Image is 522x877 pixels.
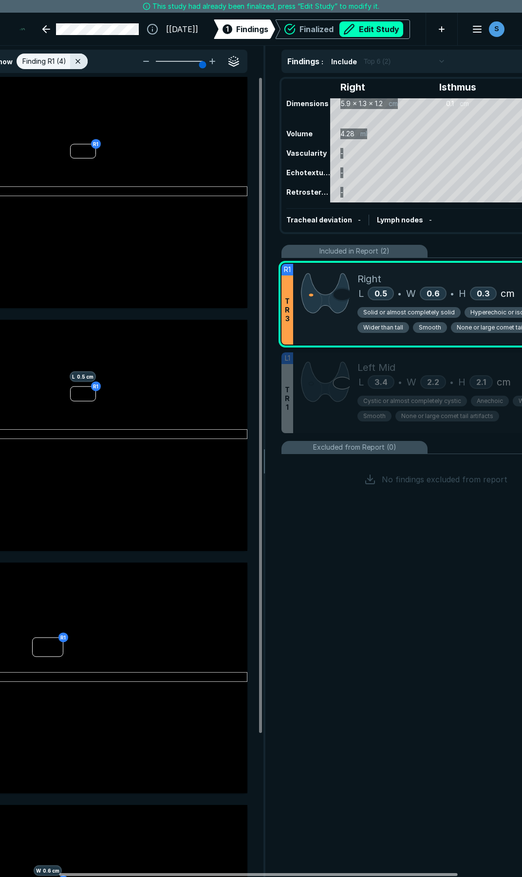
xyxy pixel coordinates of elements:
[236,23,268,35] span: Findings
[214,19,275,39] div: 1Findings
[398,376,402,388] span: •
[339,21,403,37] button: Edit Study
[401,412,493,420] span: None or large comet tail artifacts
[299,21,403,37] div: Finalized
[382,474,507,485] span: No findings excluded from report
[429,216,432,224] span: -
[458,375,466,389] span: H
[358,216,361,224] span: -
[406,286,416,301] span: W
[450,288,454,299] span: •
[427,289,440,298] span: 0.6
[363,323,403,332] span: Wider than tall
[374,289,387,298] span: 0.5
[152,1,379,12] span: This study had already been finalized, press “Edit Study” to modify it.
[16,18,29,40] a: See-Mode Logo
[398,288,401,299] span: •
[275,19,410,39] div: FinalizedEdit Study
[450,376,453,388] span: •
[494,24,499,34] span: S
[477,397,503,405] span: Anechoic
[319,246,390,256] span: Included in Report (2)
[363,397,461,405] span: Cystic or almost completely cystic
[357,360,395,375] span: Left Mid
[331,56,357,67] span: Include
[285,297,290,323] span: T R 3
[358,375,364,389] span: L
[477,289,490,298] span: 0.3
[321,57,323,66] span: :
[286,216,352,224] span: Tracheal deviation
[407,375,416,389] span: W
[427,377,439,387] span: 2.2
[285,353,290,364] span: L1
[501,286,515,301] span: cm
[489,21,504,37] div: avatar-name
[459,286,466,301] span: H
[226,24,229,34] span: 1
[363,412,386,420] span: Smooth
[357,272,381,286] span: Right
[466,19,506,39] button: avatar-name
[497,375,511,389] span: cm
[364,56,391,67] span: Top 6 (2)
[374,377,388,387] span: 3.4
[301,360,350,403] img: 3qhTmwAAAAGSURBVAMAEmMtBVajL2MAAAAASUVORK5CYII=
[377,216,423,224] span: Lymph nodes
[301,272,350,315] img: WKyxBwAAAAZJREFUAwBtgoQFshoingAAAABJRU5ErkJggg==
[287,56,319,66] span: Findings
[476,377,486,387] span: 2.1
[166,23,198,35] span: [[DATE]]
[363,308,455,317] span: Solid or almost completely solid
[19,22,25,36] img: See-Mode Logo
[22,56,66,67] span: Finding R1 (4)
[419,323,441,332] span: Smooth
[285,385,290,412] span: T R 1
[358,286,364,301] span: L
[313,442,396,453] span: Excluded from Report (0)
[284,264,291,275] span: R1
